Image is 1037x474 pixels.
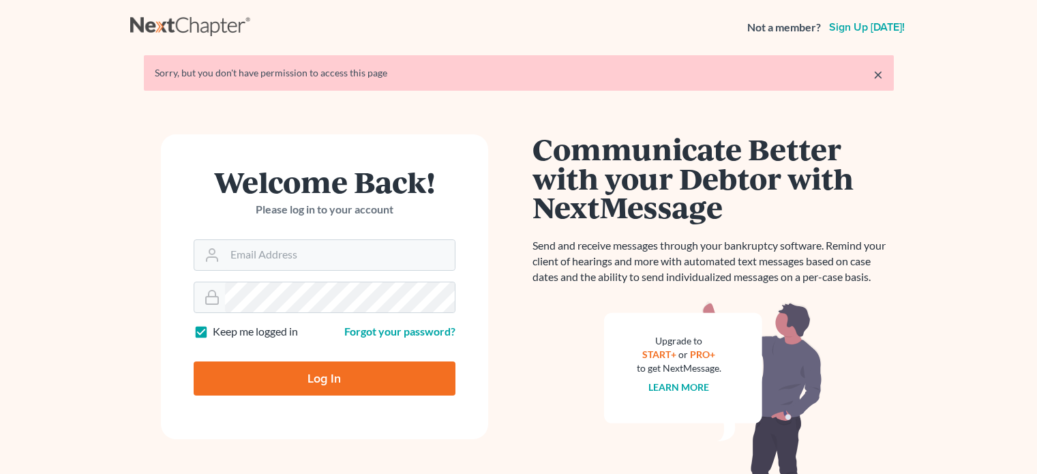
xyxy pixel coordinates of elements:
[155,66,883,80] div: Sorry, but you don't have permission to access this page
[344,325,455,338] a: Forgot your password?
[225,240,455,270] input: Email Address
[532,134,894,222] h1: Communicate Better with your Debtor with NextMessage
[648,381,709,393] a: Learn more
[678,349,688,360] span: or
[826,22,907,33] a: Sign up [DATE]!
[194,167,455,196] h1: Welcome Back!
[194,202,455,218] p: Please log in to your account
[637,361,721,375] div: to get NextMessage.
[194,361,455,396] input: Log In
[747,20,821,35] strong: Not a member?
[213,324,298,340] label: Keep me logged in
[532,238,894,285] p: Send and receive messages through your bankruptcy software. Remind your client of hearings and mo...
[637,334,721,348] div: Upgrade to
[690,349,715,360] a: PRO+
[873,66,883,83] a: ×
[642,349,676,360] a: START+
